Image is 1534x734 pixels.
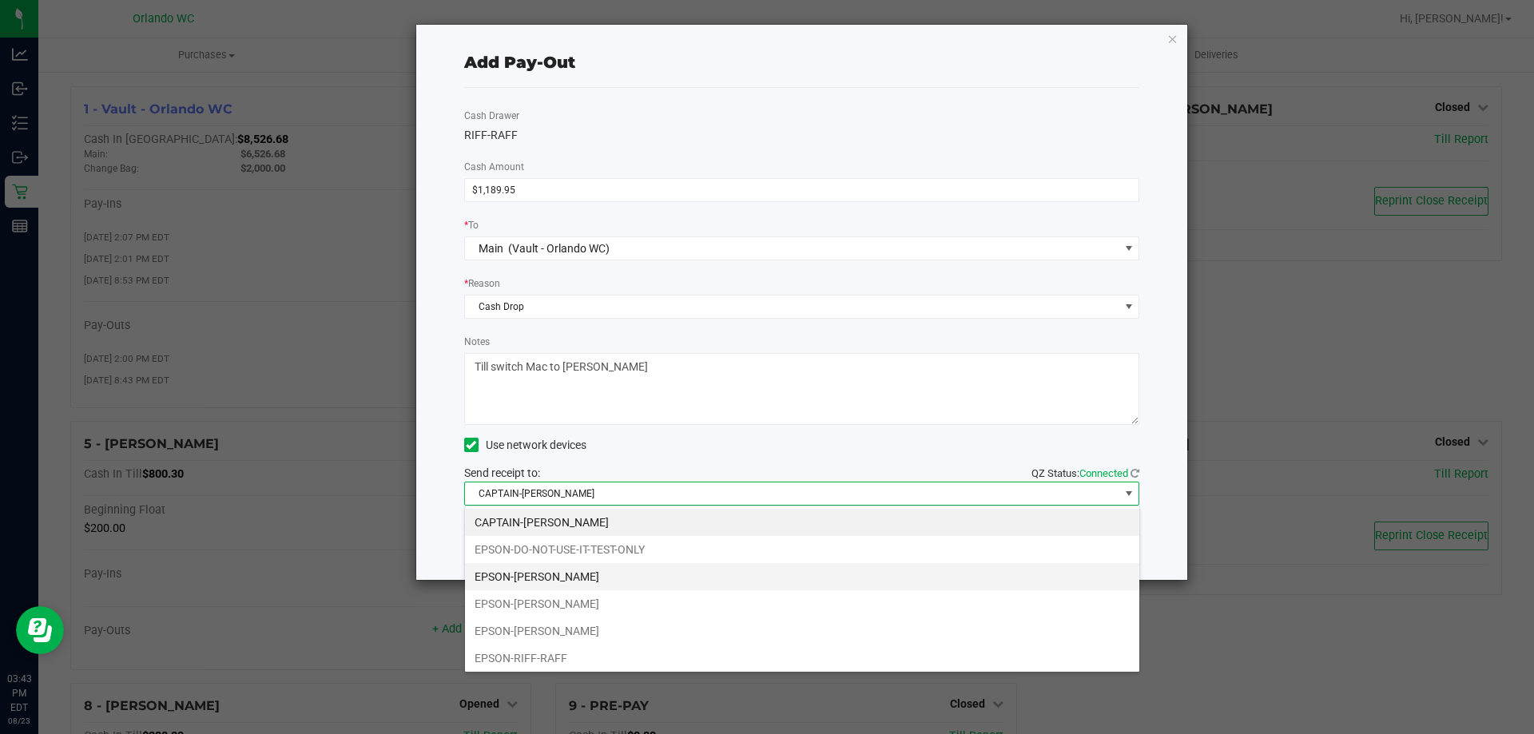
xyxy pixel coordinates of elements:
span: Cash Drop [465,296,1119,318]
div: RIFF-RAFF [464,127,1140,144]
span: Main [479,242,503,255]
span: Send receipt to: [464,466,540,479]
span: Cash Amount [464,161,524,173]
label: Reason [464,276,500,291]
div: Add Pay-Out [464,50,575,74]
label: To [464,218,479,232]
span: QZ Status: [1031,467,1139,479]
label: Use network devices [464,437,586,454]
li: EPSON-[PERSON_NAME] [465,617,1139,645]
li: EPSON-[PERSON_NAME] [465,563,1139,590]
span: (Vault - Orlando WC) [508,242,610,255]
label: Cash Drawer [464,109,519,123]
iframe: Resource center [16,606,64,654]
span: Connected [1079,467,1128,479]
li: EPSON-[PERSON_NAME] [465,590,1139,617]
li: EPSON-DO-NOT-USE-IT-TEST-ONLY [465,536,1139,563]
label: Notes [464,335,490,349]
li: CAPTAIN-[PERSON_NAME] [465,509,1139,536]
span: CAPTAIN-[PERSON_NAME] [465,482,1119,505]
li: EPSON-RIFF-RAFF [465,645,1139,672]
